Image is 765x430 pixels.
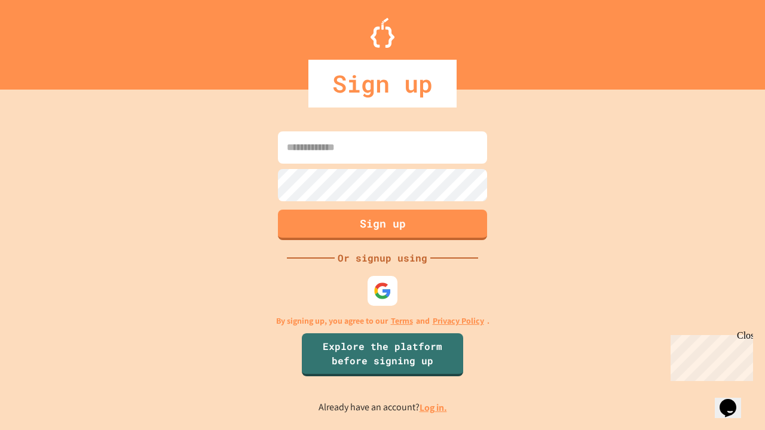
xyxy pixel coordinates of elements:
[374,282,391,300] img: google-icon.svg
[420,401,447,414] a: Log in.
[666,330,753,381] iframe: chat widget
[371,18,394,48] img: Logo.svg
[715,382,753,418] iframe: chat widget
[308,60,457,107] div: Sign up
[335,251,430,265] div: Or signup using
[433,315,484,327] a: Privacy Policy
[5,5,82,76] div: Chat with us now!Close
[302,333,463,376] a: Explore the platform before signing up
[319,400,447,415] p: Already have an account?
[391,315,413,327] a: Terms
[278,210,487,240] button: Sign up
[276,315,489,327] p: By signing up, you agree to our and .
